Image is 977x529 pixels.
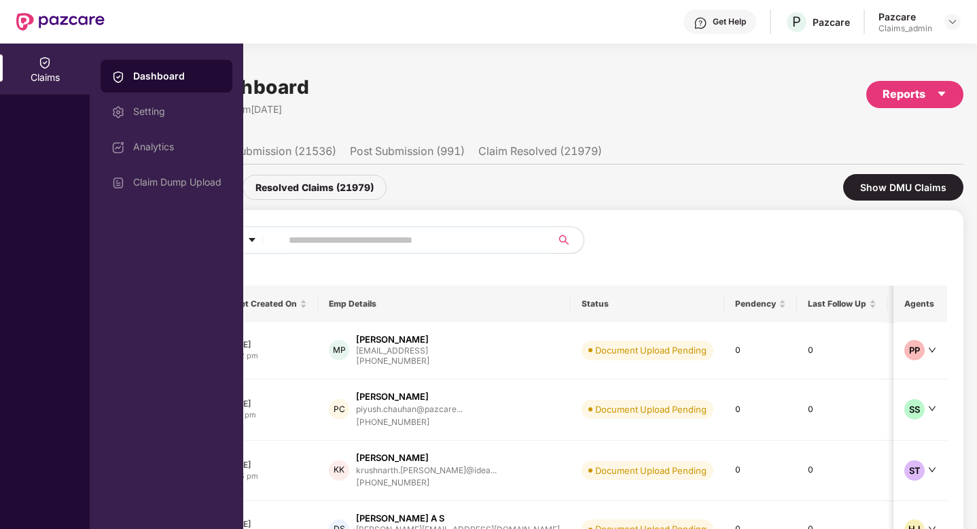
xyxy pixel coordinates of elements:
[356,477,497,490] div: [PHONE_NUMBER]
[111,105,125,119] img: svg+xml;base64,PHN2ZyBpZD0iU2V0dGluZy0yMHgyMCIgeG1sbnM9Imh0dHA6Ly93d3cudzMub3JnLzIwMDAvc3ZnIiB3aW...
[356,405,463,413] div: piyush.chauhan@pazcare...
[224,350,307,362] div: 03:32 pm
[887,286,929,322] th: TPA
[224,471,307,482] div: 02:55 pm
[797,441,887,502] td: 0
[813,16,850,29] div: Pazcare
[213,144,336,164] li: Pre Submission (21536)
[792,14,801,30] span: P
[808,298,866,309] span: Last Follow Up
[878,10,932,23] div: Pazcare
[16,13,105,31] img: New Pazcare Logo
[356,390,429,403] div: [PERSON_NAME]
[247,235,257,246] span: caret-down
[724,322,797,379] td: 0
[356,466,497,475] div: krushnarth.[PERSON_NAME]@idea...
[133,69,221,83] div: Dashboard
[904,340,925,360] div: PP
[904,460,925,481] div: ST
[928,405,936,413] span: down
[356,512,444,525] div: [PERSON_NAME] A S
[356,346,430,355] div: [EMAIL_ADDRESS]
[724,441,797,502] td: 0
[111,141,125,154] img: svg+xml;base64,PHN2ZyBpZD0iRGFzaGJvYXJkIiB4bWxucz0iaHR0cDovL3d3dy53My5vcmcvMjAwMC9zdmciIHdpZHRoPS...
[111,70,125,84] img: svg+xml;base64,PHN2ZyBpZD0iQ2xhaW0iIHhtbG5zPSJodHRwOi8vd3d3LnczLm9yZy8yMDAwL3N2ZyIgd2lkdGg9IjIwIi...
[928,466,936,474] span: down
[318,286,571,322] th: Emp Details
[797,322,887,379] td: 0
[133,141,221,152] div: Analytics
[478,144,602,164] li: Claim Resolved (21979)
[213,286,318,322] th: Ticket Created On
[843,174,963,201] div: Show DMU Claims
[356,355,430,368] div: [PHONE_NUMBER]
[797,286,887,322] th: Last Follow Up
[595,343,707,357] div: Document Upload Pending
[350,144,465,164] li: Post Submission (991)
[713,16,746,27] div: Get Help
[224,459,307,471] div: [DATE]
[797,379,887,441] td: 0
[329,340,349,360] div: MP
[928,346,936,354] span: down
[356,416,463,429] div: [PHONE_NUMBER]
[893,286,947,322] th: Agents
[329,399,349,420] div: PC
[224,339,307,350] div: [DATE]
[243,175,387,200] div: Resolved Claims (21979)
[595,464,707,477] div: Document Upload Pending
[224,298,297,309] span: Ticket Created On
[356,451,429,464] div: [PERSON_NAME]
[735,298,776,309] span: Pendency
[904,399,925,420] div: SS
[694,16,707,30] img: svg+xml;base64,PHN2ZyBpZD0iSGVscC0zMngzMiIgeG1sbnM9Imh0dHA6Ly93d3cudzMub3JnLzIwMDAvc3ZnIiB3aWR0aD...
[595,403,707,416] div: Document Upload Pending
[224,409,307,421] div: 03:13 pm
[38,56,52,69] img: svg+xml;base64,PHN2ZyBpZD0iQ2xhaW0iIHhtbG5zPSJodHRwOi8vd3d3LnczLm9yZy8yMDAwL3N2ZyIgd2lkdGg9IjIwIi...
[571,286,724,322] th: Status
[111,176,125,190] img: svg+xml;base64,PHN2ZyBpZD0iVXBsb2FkX0xvZ3MiIGRhdGEtbmFtZT0iVXBsb2FkIExvZ3MiIHhtbG5zPSJodHRwOi8vd3...
[133,177,221,188] div: Claim Dump Upload
[887,379,929,441] td: HI
[356,333,429,346] div: [PERSON_NAME]
[947,16,958,27] img: svg+xml;base64,PHN2ZyBpZD0iRHJvcGRvd24tMzJ4MzIiIHhtbG5zPSJodHRwOi8vd3d3LnczLm9yZy8yMDAwL3N2ZyIgd2...
[936,88,947,99] span: caret-down
[329,460,349,481] div: KK
[887,441,929,502] td: MEDI
[224,398,307,409] div: [DATE]
[878,23,932,34] div: Claims_admin
[724,286,797,322] th: Pendency
[883,86,947,103] div: Reports
[724,379,797,441] td: 0
[133,106,221,117] div: Setting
